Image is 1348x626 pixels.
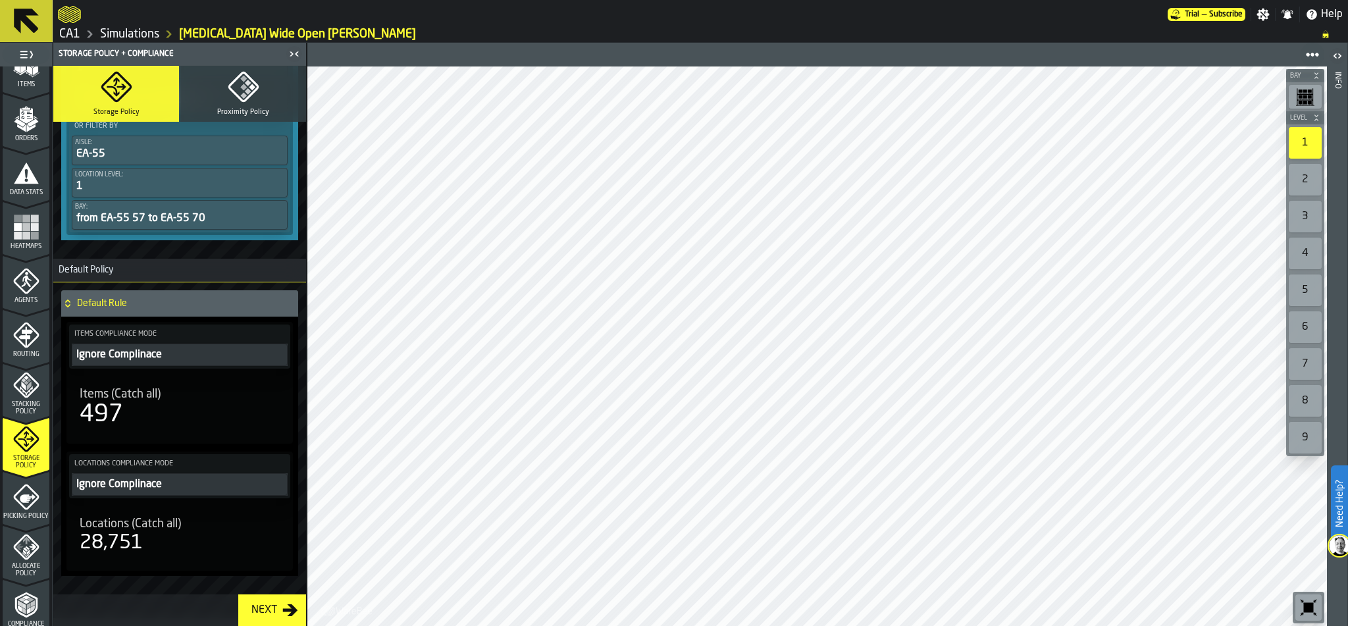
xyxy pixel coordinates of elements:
div: EA-55 [75,146,284,162]
div: button-toolbar-undefined [1293,592,1324,623]
div: Aisle: [75,139,284,146]
div: PolicyFilterItem-Bay [72,200,288,230]
div: PolicyFilterItem-undefined [72,473,288,496]
div: 5 [1289,274,1322,306]
div: 7 [1289,348,1322,380]
div: Menu Subscription [1168,8,1245,21]
span: Routing [3,351,49,358]
li: menu Data Stats [3,147,49,200]
svg: Reset zoom and position [1298,597,1319,618]
label: Need Help? [1332,467,1347,540]
label: button-toggle-Toggle Full Menu [3,45,49,64]
header: Info [1327,43,1347,626]
li: menu Heatmaps [3,201,49,254]
button: button- [1286,69,1324,82]
label: Items Compliance Mode [72,327,288,341]
span: Allocate Policy [3,563,49,577]
div: Title [80,387,280,402]
li: menu Storage Policy [3,417,49,470]
div: button-toolbar-undefined [1286,235,1324,272]
button: Bay:from EA-55 57 to EA-55 70 [72,200,288,230]
div: 3 [1289,201,1322,232]
div: button-toolbar-undefined [1286,272,1324,309]
div: Next [246,602,282,618]
label: button-toggle-Help [1300,7,1348,22]
span: Heatmaps [3,243,49,250]
div: Bay: [75,203,284,211]
nav: Breadcrumb [58,26,1343,42]
div: Info [1333,69,1342,623]
label: button-toggle-Notifications [1276,8,1299,21]
div: from EA-55 57 to EA-55 70 [75,211,284,226]
span: Storage Policy [93,108,140,117]
div: button-toolbar-undefined [1286,309,1324,346]
li: menu Picking Policy [3,471,49,524]
a: link-to-/wh/i/76e2a128-1b54-4d66-80d4-05ae4c277723 [59,27,80,41]
div: 6 [1289,311,1322,343]
button: Aisle:EA-55 [72,136,288,165]
a: link-to-/wh/i/76e2a128-1b54-4d66-80d4-05ae4c277723 [100,27,159,41]
span: Data Stats [3,189,49,196]
div: button-toolbar-undefined [1286,124,1324,161]
a: logo-header [310,597,384,623]
h3: title-section-Default Policy [53,259,306,282]
button: button- [1286,111,1324,124]
div: Ignore Complinace [75,477,284,492]
div: 4 [1289,238,1322,269]
label: OR Filter By [72,119,288,133]
li: menu Routing [3,309,49,362]
label: button-toggle-Close me [285,46,303,62]
a: link-to-/wh/i/76e2a128-1b54-4d66-80d4-05ae4c277723/pricing/ [1168,8,1245,21]
span: Level [1287,115,1310,122]
div: PolicyFilterItem-Location level [72,168,288,197]
div: button-toolbar-undefined [1286,198,1324,235]
button: button-Next [238,594,306,626]
div: Title [80,517,280,531]
label: Locations Compliance Mode [72,457,288,471]
li: menu Items [3,39,49,92]
label: button-toggle-Settings [1251,8,1275,21]
span: — [1202,10,1206,19]
span: Subscribe [1209,10,1243,19]
div: button-toolbar-undefined [1286,346,1324,382]
a: link-to-/wh/i/76e2a128-1b54-4d66-80d4-05ae4c277723/simulations/c413ca07-8b92-47cf-883f-9057e38e1966 [179,27,416,41]
header: Storage Policy + Compliance [53,43,306,66]
span: Bay [1287,72,1310,80]
div: 1 [75,178,284,194]
div: button-toolbar-undefined [1286,82,1324,111]
div: button-toolbar-undefined [1286,419,1324,456]
div: 8 [1289,385,1322,417]
div: Storage Policy + Compliance [56,49,285,59]
li: menu Agents [3,255,49,308]
div: Default Rule [61,290,293,317]
button: Ignore Complinace [72,473,288,496]
div: Ignore Complinace [75,347,284,363]
button: Location level:1 [72,168,288,197]
label: button-toggle-Open [1328,45,1347,69]
div: Location level: [75,171,284,178]
span: Agents [3,297,49,304]
span: Proximity Policy [217,108,269,117]
span: Stacking Policy [3,401,49,415]
span: Orders [3,135,49,142]
span: Help [1321,7,1343,22]
div: button-toolbar-undefined [1286,382,1324,419]
div: 497 [80,402,123,428]
div: 9 [1289,422,1322,454]
span: Items (Catch all) [80,387,161,402]
div: button-toolbar-undefined [1286,161,1324,198]
span: Items [3,81,49,88]
div: 1 [1289,127,1322,159]
li: menu Orders [3,93,49,146]
div: 28,751 [80,531,143,555]
div: stat-Locations (Catch all) [69,506,290,565]
div: PolicyFilterItem-undefined [72,344,288,366]
button: Ignore Complinace [72,344,288,366]
li: menu Allocate Policy [3,525,49,578]
span: Default Policy [53,265,113,275]
span: Trial [1185,10,1199,19]
span: Storage Policy [3,455,49,469]
li: menu Stacking Policy [3,363,49,416]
